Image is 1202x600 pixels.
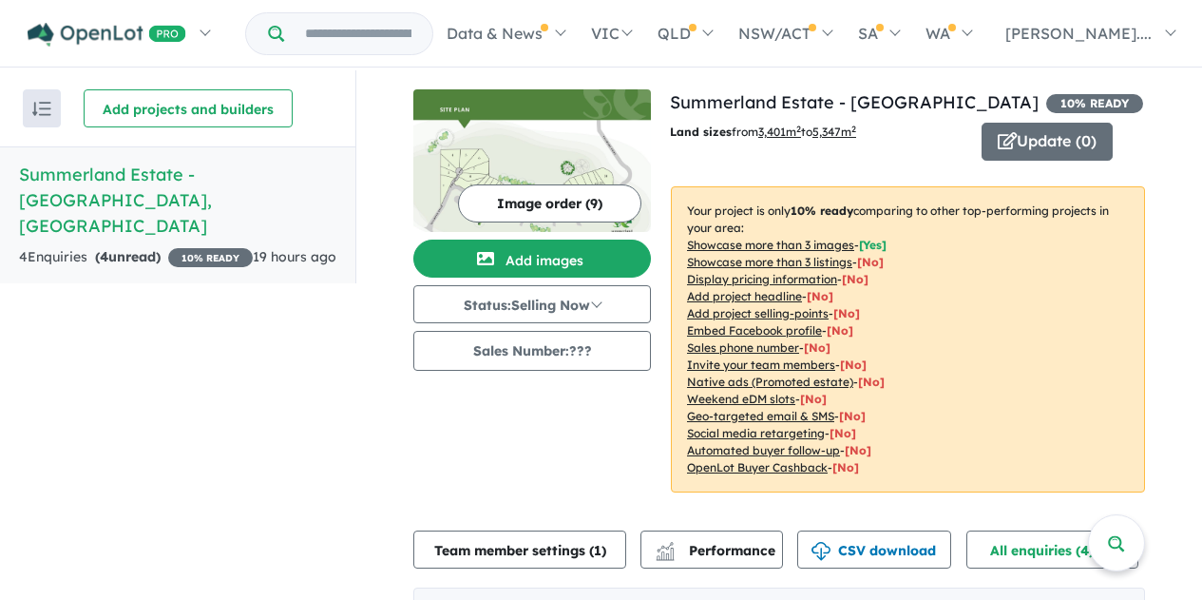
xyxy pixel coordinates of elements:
u: Automated buyer follow-up [687,443,840,457]
span: [ No ] [833,306,860,320]
span: [No] [830,426,856,440]
u: Social media retargeting [687,426,825,440]
span: [PERSON_NAME].... [1005,24,1152,43]
u: OpenLot Buyer Cashback [687,460,828,474]
button: Add images [413,240,651,278]
input: Try estate name, suburb, builder or developer [288,13,429,54]
span: [No] [839,409,866,423]
button: Team member settings (1) [413,531,626,569]
span: to [801,125,856,139]
h5: Summerland Estate - [GEOGRAPHIC_DATA] , [GEOGRAPHIC_DATA] [19,162,336,239]
u: Sales phone number [687,340,799,355]
span: [ Yes ] [859,238,887,252]
button: CSV download [797,531,951,569]
img: download icon [811,542,830,561]
sup: 2 [796,124,801,134]
span: [No] [800,392,827,406]
p: Your project is only comparing to other top-performing projects in your area: - - - - - - - - - -... [671,186,1145,493]
span: [ No ] [840,358,867,372]
u: Display pricing information [687,272,837,286]
b: Land sizes [670,125,732,139]
u: 5,347 m [812,125,856,139]
img: Summerland Estate - Rainbow Flat [413,89,651,232]
img: line-chart.svg [657,542,674,552]
img: sort.svg [32,102,51,116]
u: Showcase more than 3 listings [687,255,852,269]
button: Update (0) [982,123,1113,161]
img: Openlot PRO Logo White [28,23,186,47]
p: from [670,123,967,142]
span: [ No ] [804,340,830,355]
span: [No] [845,443,871,457]
u: Embed Facebook profile [687,323,822,338]
a: Summerland Estate - [GEOGRAPHIC_DATA] [670,91,1039,113]
span: 10 % READY [1046,94,1143,113]
u: Native ads (Promoted estate) [687,375,853,389]
button: Image order (9) [458,184,641,223]
button: Status:Selling Now [413,285,651,323]
button: All enquiries (4) [966,531,1138,569]
u: Invite your team members [687,358,835,372]
b: 10 % ready [791,203,853,218]
button: Sales Number:??? [413,331,651,371]
u: Add project selling-points [687,306,829,320]
span: 19 hours ago [253,248,336,265]
span: [ No ] [827,323,853,338]
button: Performance [640,531,783,569]
span: [No] [832,460,859,474]
strong: ( unread) [95,248,161,265]
span: 10 % READY [168,248,253,267]
span: 1 [594,542,601,559]
u: Add project headline [687,289,802,303]
span: [No] [858,375,885,389]
u: 3,401 m [758,125,801,139]
span: Performance [658,542,775,559]
u: Weekend eDM slots [687,392,795,406]
span: [ No ] [842,272,868,286]
u: Geo-targeted email & SMS [687,409,834,423]
span: [ No ] [857,255,884,269]
sup: 2 [851,124,856,134]
u: Showcase more than 3 images [687,238,854,252]
div: 4 Enquir ies [19,246,253,269]
img: bar-chart.svg [656,548,675,560]
span: 4 [100,248,108,265]
span: [ No ] [807,289,833,303]
button: Add projects and builders [84,89,293,127]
